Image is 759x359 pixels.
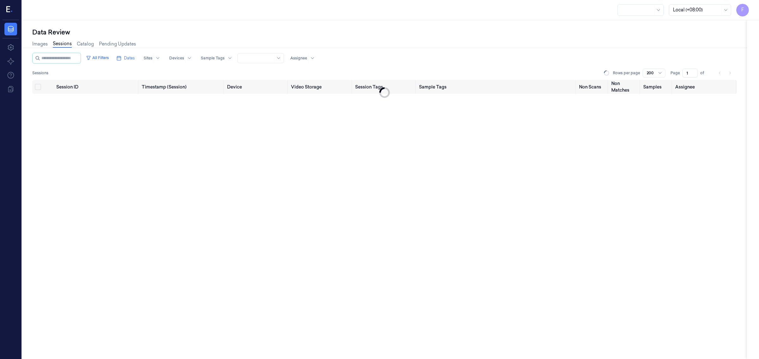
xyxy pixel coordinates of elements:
div: Data Review [32,28,737,37]
span: Dates [124,55,135,61]
span: Page [670,70,680,76]
a: Catalog [77,41,94,47]
th: Timestamp (Session) [139,80,225,94]
button: F [736,4,749,16]
th: Sample Tags [417,80,577,94]
th: Non Matches [609,80,641,94]
th: Device [225,80,289,94]
a: Images [32,41,48,47]
nav: pagination [715,69,734,77]
a: Pending Updates [99,41,136,47]
th: Video Storage [288,80,353,94]
th: Session Tags [353,80,417,94]
th: Session ID [54,80,139,94]
span: Sessions [32,70,48,76]
th: Samples [641,80,673,94]
th: Assignee [673,80,737,94]
th: Non Scans [577,80,608,94]
button: All Filters [83,53,111,63]
a: Sessions [53,40,72,48]
p: Rows per page [613,70,640,76]
button: Dates [114,53,137,63]
span: of [700,70,710,76]
button: Select all [35,84,41,90]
